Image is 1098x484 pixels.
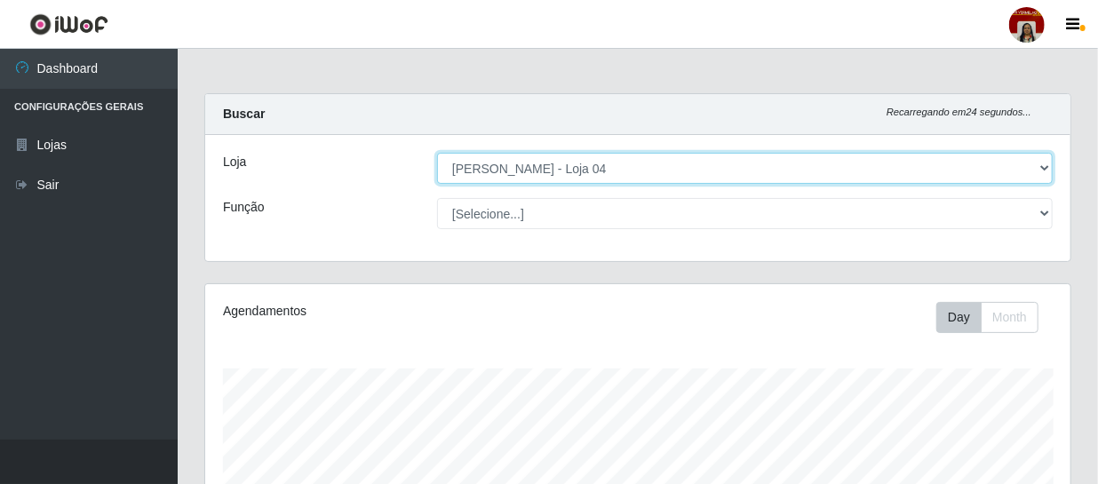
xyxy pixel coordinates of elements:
strong: Buscar [223,107,265,121]
label: Função [223,198,265,217]
i: Recarregando em 24 segundos... [887,107,1031,117]
div: First group [936,302,1038,333]
img: CoreUI Logo [29,13,108,36]
button: Day [936,302,982,333]
div: Agendamentos [223,302,553,321]
label: Loja [223,153,246,171]
button: Month [981,302,1038,333]
div: Toolbar with button groups [936,302,1053,333]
